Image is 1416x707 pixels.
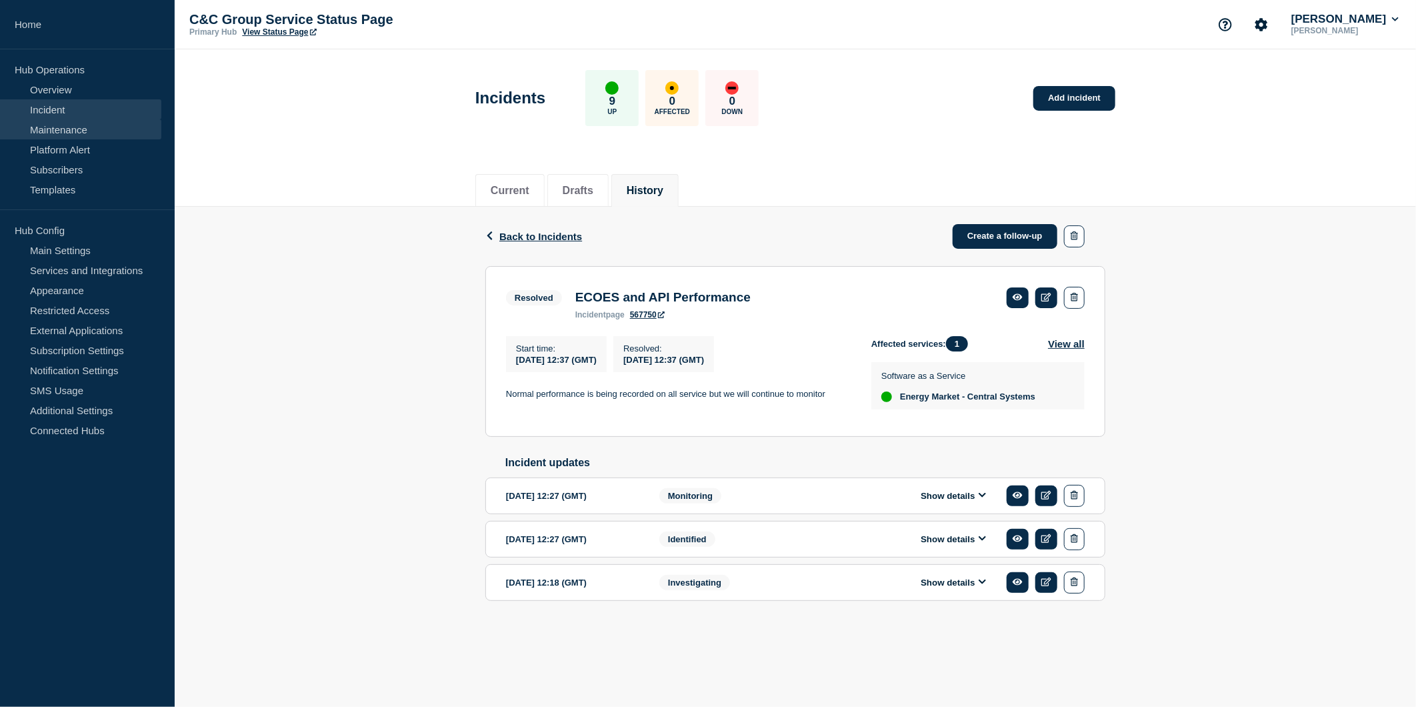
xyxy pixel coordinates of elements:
p: Up [607,108,617,115]
button: Show details [917,490,990,502]
a: 567750 [630,310,665,319]
button: Current [491,185,529,197]
span: Back to Incidents [499,231,582,242]
p: C&C Group Service Status Page [189,12,456,27]
h3: ECOES and API Performance [575,290,751,305]
span: [DATE] 12:37 (GMT) [516,355,597,365]
div: [DATE] 12:18 (GMT) [506,572,639,594]
span: incident [575,310,606,319]
button: Show details [917,577,990,588]
div: affected [665,81,679,95]
button: Drafts [563,185,593,197]
h1: Incidents [475,89,545,107]
span: Resolved [506,290,562,305]
button: Show details [917,534,990,545]
div: down [725,81,739,95]
p: 9 [609,95,615,108]
button: Back to Incidents [485,231,582,242]
h2: Incident updates [505,457,1105,469]
p: Primary Hub [189,27,237,37]
div: [DATE] 12:27 (GMT) [506,485,639,507]
button: [PERSON_NAME] [1289,13,1401,26]
span: Monitoring [659,488,721,504]
p: 0 [729,95,735,108]
span: Energy Market - Central Systems [900,392,1035,402]
button: History [627,185,663,197]
p: page [575,310,625,319]
a: Create a follow-up [953,224,1057,249]
span: Investigating [659,575,730,590]
button: View all [1048,336,1085,351]
p: Software as a Service [881,371,1035,381]
p: Start time : [516,343,597,353]
span: [DATE] 12:37 (GMT) [623,355,704,365]
p: Affected [655,108,690,115]
button: Account settings [1247,11,1275,39]
a: Add incident [1033,86,1115,111]
button: Support [1211,11,1239,39]
div: up [605,81,619,95]
span: Identified [659,532,715,547]
p: Resolved : [623,343,704,353]
p: 0 [669,95,675,108]
p: [PERSON_NAME] [1289,26,1401,35]
p: Down [722,108,743,115]
div: up [881,392,892,402]
span: Affected services: [871,336,975,351]
p: Normal performance is being recorded on all service but we will continue to monitor [506,388,850,400]
span: 1 [946,336,968,351]
div: [DATE] 12:27 (GMT) [506,528,639,550]
a: View Status Page [242,27,316,37]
